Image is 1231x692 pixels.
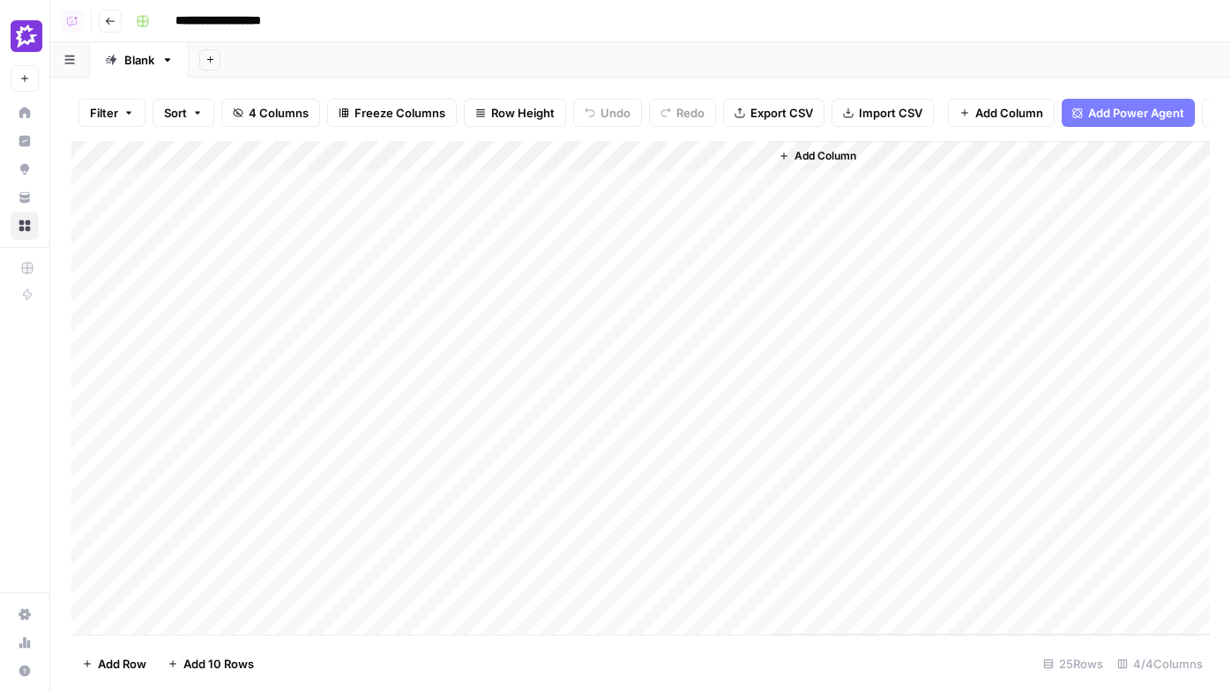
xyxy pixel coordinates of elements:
span: Add Column [795,148,856,164]
a: Insights [11,127,39,155]
button: Add 10 Rows [157,650,265,678]
div: 25 Rows [1036,650,1110,678]
a: Browse [11,212,39,240]
span: Freeze Columns [354,104,445,122]
a: Your Data [11,183,39,212]
button: Add Column [948,99,1055,127]
img: AirOps AEO - Single Brand (Gong) Logo [11,20,42,52]
button: 4 Columns [221,99,320,127]
div: 4/4 Columns [1110,650,1210,678]
span: Row Height [491,104,555,122]
button: Add Column [772,145,863,167]
button: Redo [649,99,716,127]
button: Row Height [464,99,566,127]
a: Opportunities [11,155,39,183]
button: Undo [573,99,642,127]
span: Import CSV [859,104,922,122]
span: Undo [601,104,630,122]
button: Import CSV [832,99,934,127]
a: Settings [11,600,39,629]
span: Filter [90,104,118,122]
button: Sort [153,99,214,127]
button: Add Power Agent [1062,99,1195,127]
button: Export CSV [723,99,824,127]
button: Help + Support [11,657,39,685]
span: Add Power Agent [1088,104,1184,122]
div: Blank [124,51,154,69]
span: Add 10 Rows [183,655,254,673]
span: Redo [676,104,705,122]
span: Export CSV [750,104,813,122]
span: Sort [164,104,187,122]
span: 4 Columns [249,104,309,122]
span: Add Column [975,104,1043,122]
a: Home [11,99,39,127]
button: Freeze Columns [327,99,457,127]
span: Add Row [98,655,146,673]
button: Add Row [71,650,157,678]
a: Blank [90,42,189,78]
button: Workspace: AirOps AEO - Single Brand (Gong) [11,14,39,58]
a: Usage [11,629,39,657]
button: Filter [78,99,145,127]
